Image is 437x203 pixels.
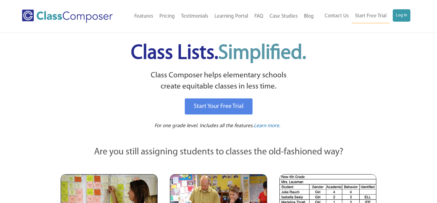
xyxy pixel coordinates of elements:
[22,10,113,23] img: Class Composer
[393,9,410,22] a: Log In
[218,43,306,63] span: Simplified.
[266,10,301,23] a: Case Studies
[194,103,244,110] span: Start Your Free Trial
[60,70,377,93] p: Class Composer helps elementary schools create equitable classes in less time.
[322,9,352,23] a: Contact Us
[211,10,251,23] a: Learning Portal
[61,145,376,159] p: Are you still assigning students to classes the old-fashioned way?
[317,9,411,23] nav: Header Menu
[352,9,390,23] a: Start Free Trial
[131,43,306,63] span: Class Lists.
[301,10,317,23] a: Blog
[185,98,253,114] a: Start Your Free Trial
[131,10,156,23] a: Features
[125,10,317,23] nav: Header Menu
[178,10,211,23] a: Testimonials
[251,10,266,23] a: FAQ
[254,123,280,128] span: Learn more.
[156,10,178,23] a: Pricing
[254,122,280,130] a: Learn more.
[154,123,254,128] span: For one grade level. Includes all the features.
